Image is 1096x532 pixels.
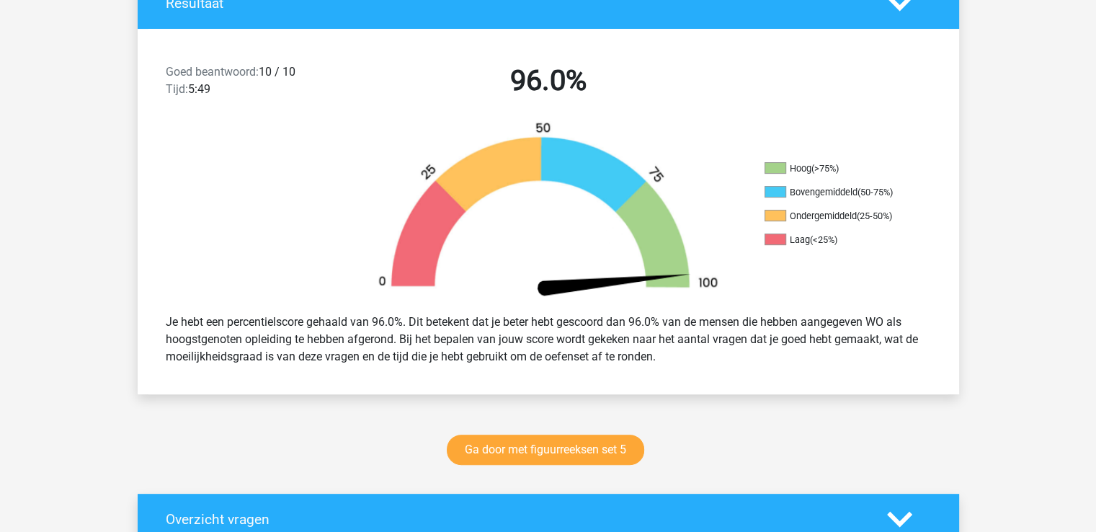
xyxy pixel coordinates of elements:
a: Ga door met figuurreeksen set 5 [447,435,644,465]
li: Hoog [765,162,909,175]
h4: Overzicht vragen [166,511,865,528]
li: Laag [765,234,909,247]
div: (<25%) [810,234,837,245]
li: Ondergemiddeld [765,210,909,223]
span: Tijd: [166,82,188,96]
div: (>75%) [811,163,839,174]
div: Je hebt een percentielscore gehaald van 96.0%. Dit betekent dat je beter hebt gescoord dan 96.0% ... [155,308,942,371]
div: 10 / 10 5:49 [155,63,352,104]
span: Goed beantwoord: [166,65,259,79]
div: (25-50%) [857,210,892,221]
div: (50-75%) [857,187,893,198]
li: Bovengemiddeld [765,186,909,199]
h2: 96.0% [362,63,734,98]
img: 96.83268ea44d82.png [354,121,743,302]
